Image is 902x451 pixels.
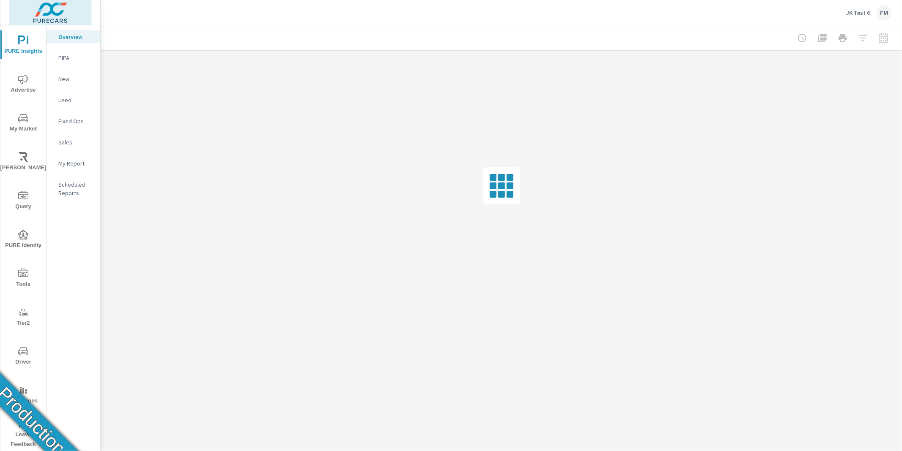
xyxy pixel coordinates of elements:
p: JK Test 6 [846,9,870,16]
div: Used [47,94,100,106]
span: [PERSON_NAME] [3,152,44,173]
div: Sales [47,136,100,149]
div: New [47,73,100,85]
p: Sales [58,138,93,147]
p: Scheduled Reports [58,180,93,197]
div: Scheduled Reports [47,178,100,199]
p: Fixed Ops [58,117,93,125]
span: PURE Insights [3,35,44,56]
span: Tier2 [3,307,44,328]
p: PIPA [58,54,93,62]
div: Fixed Ops [47,115,100,128]
div: PIPA [47,52,100,64]
span: Tools [3,269,44,289]
span: PURE Identity [3,230,44,250]
span: My Market [3,113,44,134]
p: My Report [58,159,93,168]
p: Overview [58,33,93,41]
div: Overview [47,30,100,43]
span: Operations [3,385,44,406]
span: Driver [3,346,44,367]
div: My Report [47,157,100,170]
span: Leave Feedback [3,419,44,449]
span: Query [3,191,44,212]
span: Advertise [3,74,44,95]
p: Used [58,96,93,104]
div: FM [877,5,892,20]
p: New [58,75,93,83]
